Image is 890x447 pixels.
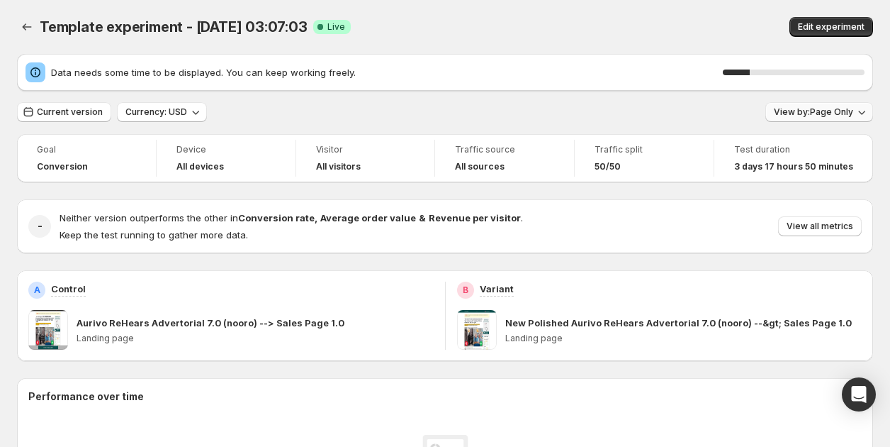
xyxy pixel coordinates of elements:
p: Landing page [77,333,434,344]
span: Traffic split [595,144,694,155]
span: View by: Page Only [774,106,853,118]
span: 50/50 [595,161,621,172]
button: Current version [17,102,111,122]
a: DeviceAll devices [176,143,276,174]
a: Traffic split50/50 [595,143,694,174]
span: Goal [37,144,136,155]
span: Currency: USD [125,106,187,118]
img: New Polished Aurivo ReHears Advertorial 7.0 (nooro) --&gt; Sales Page 1.0 [457,310,497,350]
h2: A [34,285,40,296]
span: Neither version outperforms the other in . [60,212,523,223]
p: Aurivo ReHears Advertorial 7.0 (nooro) --> Sales Page 1.0 [77,316,344,330]
strong: & [419,212,426,223]
a: Test duration3 days 17 hours 50 minutes [734,143,853,174]
button: View by:Page Only [765,102,873,122]
span: Live [327,21,345,33]
span: Template experiment - [DATE] 03:07:03 [40,18,308,35]
strong: Average order value [320,212,416,223]
a: VisitorAll visitors [316,143,415,174]
span: Traffic source [455,144,554,155]
a: GoalConversion [37,143,136,174]
span: Test duration [734,144,853,155]
h4: All visitors [316,161,361,172]
strong: , [315,212,317,223]
button: Edit experiment [789,17,873,37]
img: Aurivo ReHears Advertorial 7.0 (nooro) --> Sales Page 1.0 [28,310,68,350]
p: New Polished Aurivo ReHears Advertorial 7.0 (nooro) --&gt; Sales Page 1.0 [505,316,852,330]
strong: Revenue per visitor [429,212,521,223]
span: Current version [37,106,103,118]
button: View all metrics [778,216,862,236]
strong: Conversion rate [238,212,315,223]
span: Device [176,144,276,155]
p: Landing page [505,333,862,344]
h2: - [38,219,43,233]
button: Currency: USD [117,102,207,122]
div: Open Intercom Messenger [842,377,876,412]
p: Variant [480,282,514,296]
span: Data needs some time to be displayed. You can keep working freely. [51,65,723,79]
span: Keep the test running to gather more data. [60,229,248,241]
button: Back [17,17,37,37]
span: View all metrics [787,221,853,232]
span: Edit experiment [798,21,864,33]
span: Conversion [37,161,88,172]
span: Visitor [316,144,415,155]
h2: B [463,285,468,296]
h2: Performance over time [28,390,862,404]
h4: All sources [455,161,505,172]
span: 3 days 17 hours 50 minutes [734,161,853,172]
h4: All devices [176,161,224,172]
p: Control [51,282,86,296]
a: Traffic sourceAll sources [455,143,554,174]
